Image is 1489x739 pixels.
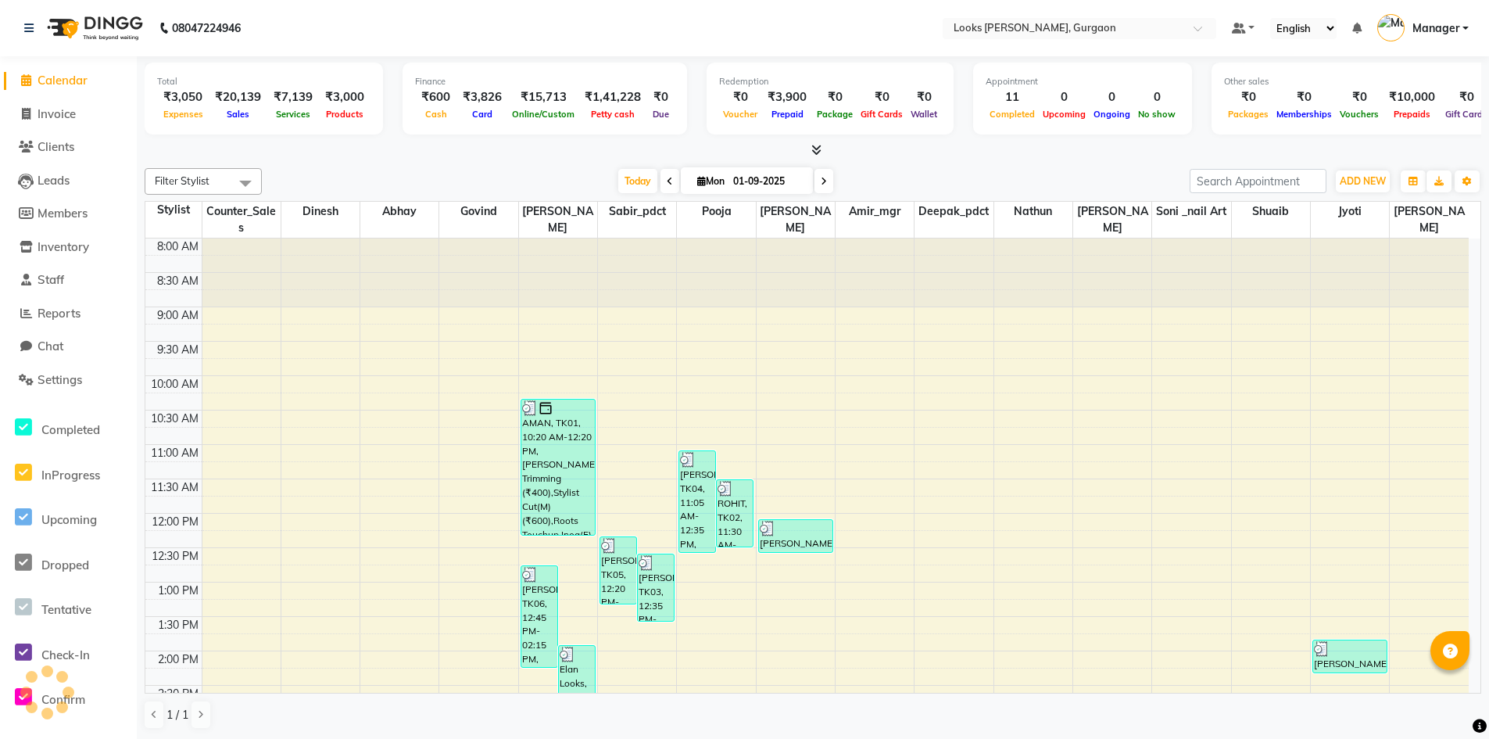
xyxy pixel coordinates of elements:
div: ₹0 [1272,88,1336,106]
div: 12:00 PM [149,514,202,530]
div: ₹0 [907,88,941,106]
img: Manager [1377,14,1405,41]
span: Reports [38,306,81,321]
div: ₹10,000 [1383,88,1441,106]
div: ₹3,000 [319,88,370,106]
a: Settings [4,371,133,389]
span: Invoice [38,106,76,121]
span: ADD NEW [1340,175,1386,187]
div: AMAN, TK01, 10:20 AM-12:20 PM, [PERSON_NAME] Trimming (₹400),Stylist Cut(M) (₹600),Roots Touchup ... [521,400,595,535]
div: Total [157,75,370,88]
div: [PERSON_NAME], TK06, 12:45 PM-02:15 PM, Sr.Stylist Cut(M) (₹1000),[PERSON_NAME] Trimming (₹400) [521,566,557,667]
span: Cash [421,109,451,120]
span: Staff [38,272,64,287]
a: Leads [4,172,133,190]
span: dinesh [281,202,360,221]
span: Voucher [719,109,761,120]
div: [PERSON_NAME], TK03, 12:05 PM-12:35 PM, K Wash Shampoo(F) (₹300) [759,520,832,552]
span: [PERSON_NAME] [757,202,835,238]
span: Petty cash [587,109,639,120]
span: Package [813,109,857,120]
div: 10:00 AM [148,376,202,393]
span: sabir_pdct [598,202,676,221]
a: Staff [4,271,133,289]
span: Settings [38,372,82,387]
a: Inventory [4,239,133,256]
span: Members [38,206,88,221]
img: logo [40,6,147,50]
div: ₹0 [813,88,857,106]
button: ADD NEW [1336,170,1390,192]
div: 12:30 PM [149,548,202,565]
span: govind [439,202,517,221]
div: 11 [986,88,1039,106]
span: Shuaib [1232,202,1310,221]
span: [PERSON_NAME] [1390,202,1469,238]
div: 10:30 AM [148,411,202,427]
div: [PERSON_NAME], TK03, 12:35 PM-01:35 PM, Foot Prints Ice Cream Pedicure(M) (₹1695) [638,554,674,621]
span: Deepak_pdct [915,202,993,221]
div: 11:00 AM [148,445,202,461]
div: Finance [415,75,675,88]
div: [PERSON_NAME], TK07, 01:50 PM-02:20 PM, Wash Conditioning L'oreal(F) (₹400) [1313,640,1387,673]
span: Sales [223,109,253,120]
div: ROHIT, TK02, 11:30 AM-12:30 PM, Eyebrows & Upperlips (₹200),Forehead Threading (₹100) [717,480,753,547]
span: Jyoti [1311,202,1389,221]
span: abhay [360,202,438,221]
div: ₹0 [1336,88,1383,106]
div: ₹3,826 [456,88,508,106]
div: Redemption [719,75,941,88]
span: Upcoming [41,512,97,527]
a: Clients [4,138,133,156]
span: Products [322,109,367,120]
span: Services [272,109,314,120]
span: 1 / 1 [166,707,188,723]
span: Vouchers [1336,109,1383,120]
span: Clients [38,139,74,154]
div: ₹3,900 [761,88,813,106]
input: 2025-09-01 [728,170,807,193]
span: Tentative [41,602,91,617]
span: Filter Stylist [155,174,209,187]
div: ₹20,139 [209,88,267,106]
span: Packages [1224,109,1272,120]
span: Nathun [994,202,1072,221]
span: Mon [693,175,728,187]
span: Memberships [1272,109,1336,120]
div: ₹1,41,228 [578,88,647,106]
span: Due [649,109,673,120]
span: Prepaid [768,109,807,120]
span: Ongoing [1090,109,1134,120]
span: Prepaids [1390,109,1434,120]
span: Soni _nail art [1152,202,1230,221]
span: Amir_mgr [836,202,914,221]
span: Today [618,169,657,193]
div: 0 [1134,88,1179,106]
iframe: chat widget [1423,676,1473,723]
div: ₹0 [719,88,761,106]
span: Inventory [38,239,89,254]
div: 0 [1039,88,1090,106]
a: Members [4,205,133,223]
div: ₹0 [857,88,907,106]
span: [PERSON_NAME] [519,202,597,238]
span: Check-In [41,648,90,662]
a: Reports [4,305,133,323]
div: Stylist [145,202,202,218]
div: ₹15,713 [508,88,578,106]
div: ₹3,050 [157,88,209,106]
a: Chat [4,338,133,356]
b: 08047224946 [172,6,241,50]
span: Online/Custom [508,109,578,120]
div: 8:00 AM [154,239,202,255]
div: 9:30 AM [154,342,202,358]
span: Leads [38,173,70,188]
div: ₹0 [1224,88,1272,106]
span: Expenses [159,109,207,120]
span: Gift Cards [857,109,907,120]
span: Chat [38,339,63,353]
span: No show [1134,109,1179,120]
a: Calendar [4,72,133,90]
span: Counter_Sales [202,202,281,238]
span: Calendar [38,73,88,88]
